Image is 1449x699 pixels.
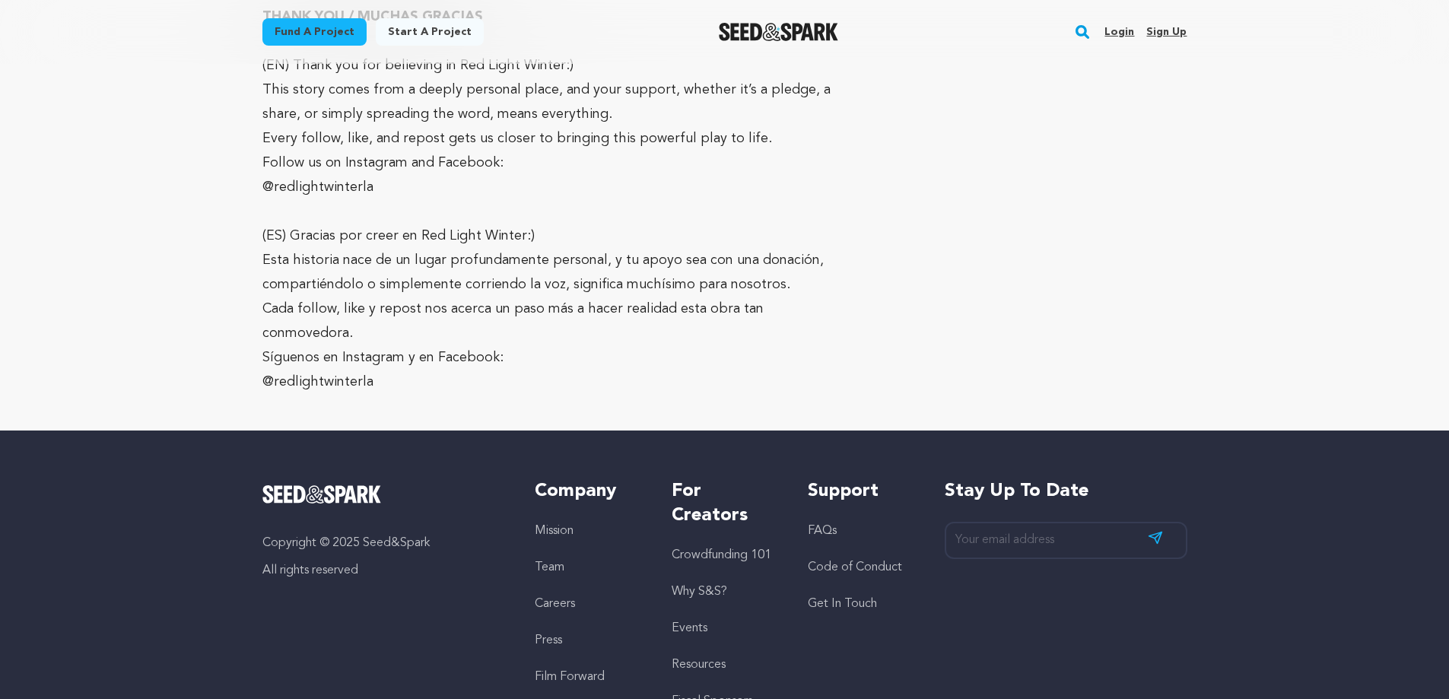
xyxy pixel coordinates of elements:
[808,598,877,610] a: Get In Touch
[262,534,505,552] p: Copyright © 2025 Seed&Spark
[262,345,855,370] p: Síguenos en Instagram y en Facebook:
[535,671,605,683] a: Film Forward
[672,479,777,528] h5: For Creators
[262,175,855,199] p: @redlightwinterla
[262,561,505,580] p: All rights reserved
[262,248,855,297] p: Esta historia nace de un lugar profundamente personal, y tu apoyo sea con una donación, compartié...
[535,561,564,573] a: Team
[262,297,855,345] p: Cada follow, like y repost nos acerca un paso más a hacer realidad esta obra tan conmovedora.
[262,485,382,504] img: Seed&Spark Logo
[672,622,707,634] a: Events
[808,479,914,504] h5: Support
[262,151,855,175] p: Follow us on Instagram and Facebook:
[808,525,837,537] a: FAQs
[262,370,855,394] p: @redlightwinterla
[535,634,562,647] a: Press
[535,525,574,537] a: Mission
[1104,20,1134,44] a: Login
[262,18,367,46] a: Fund a project
[808,561,902,573] a: Code of Conduct
[262,126,855,151] p: Every follow, like, and repost gets us closer to bringing this powerful play to life.
[945,479,1187,504] h5: Stay up to date
[672,659,726,671] a: Resources
[262,53,855,78] p: (EN) Thank you for believing in Red Light Winter:)
[535,598,575,610] a: Careers
[945,522,1187,559] input: Your email address
[1146,20,1187,44] a: Sign up
[262,78,855,126] p: This story comes from a deeply personal place, and your support, whether it’s a pledge, a share, ...
[672,549,771,561] a: Crowdfunding 101
[535,479,640,504] h5: Company
[262,485,505,504] a: Seed&Spark Homepage
[719,23,838,41] img: Seed&Spark Logo Dark Mode
[376,18,484,46] a: Start a project
[262,224,855,248] p: (ES) Gracias por creer en Red Light Winter:)
[719,23,838,41] a: Seed&Spark Homepage
[672,586,727,598] a: Why S&S?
